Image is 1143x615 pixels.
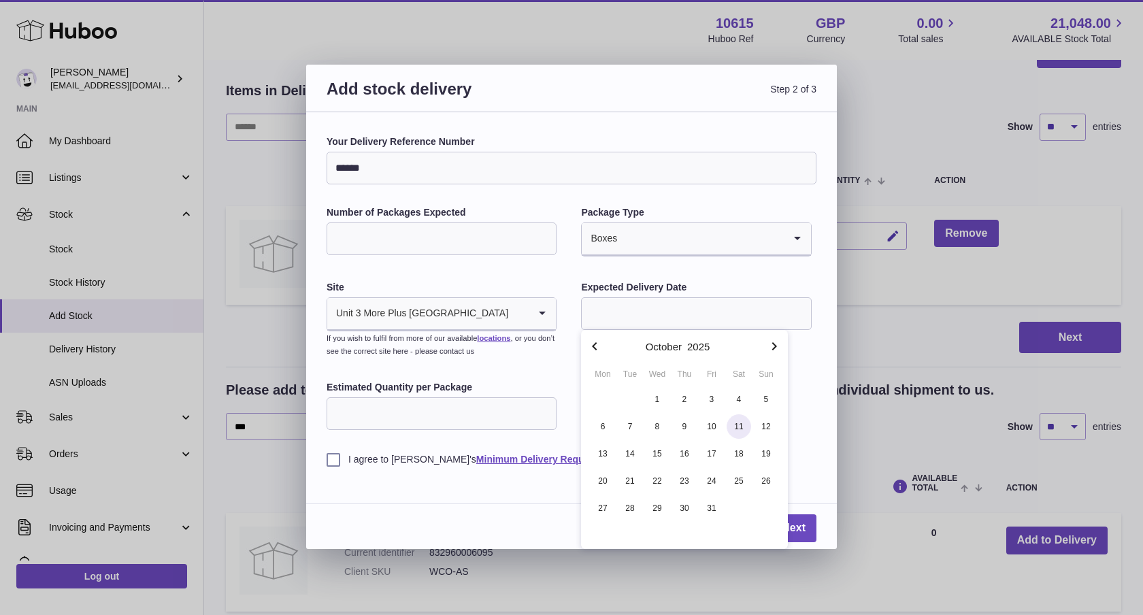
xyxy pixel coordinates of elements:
button: 15 [644,440,671,467]
button: 18 [725,440,752,467]
div: Sat [725,368,752,380]
span: 1 [645,387,669,412]
span: 18 [727,442,751,466]
label: Site [327,281,557,294]
span: 29 [645,496,669,520]
span: 3 [699,387,724,412]
span: 16 [672,442,697,466]
button: 29 [644,495,671,522]
span: 31 [699,496,724,520]
div: Sun [752,368,780,380]
button: 21 [616,467,644,495]
a: Next [771,514,816,542]
button: 17 [698,440,725,467]
button: 28 [616,495,644,522]
span: 17 [699,442,724,466]
button: 27 [589,495,616,522]
input: Search for option [509,298,529,329]
span: 19 [754,442,778,466]
span: 8 [645,414,669,439]
button: 5 [752,386,780,413]
div: Fri [698,368,725,380]
button: 30 [671,495,698,522]
span: Unit 3 More Plus [GEOGRAPHIC_DATA] [327,298,509,329]
span: Step 2 of 3 [571,78,816,116]
button: 8 [644,413,671,440]
label: Package Type [581,206,811,219]
label: Number of Packages Expected [327,206,557,219]
button: 9 [671,413,698,440]
button: 12 [752,413,780,440]
span: 27 [591,496,615,520]
h3: Add stock delivery [327,78,571,116]
span: 21 [618,469,642,493]
span: 12 [754,414,778,439]
span: 7 [618,414,642,439]
span: 5 [754,387,778,412]
button: 4 [725,386,752,413]
button: 20 [589,467,616,495]
button: 3 [698,386,725,413]
button: 2 [671,386,698,413]
button: 2025 [687,342,710,352]
div: Search for option [327,298,556,331]
button: 31 [698,495,725,522]
span: 28 [618,496,642,520]
span: 2 [672,387,697,412]
button: 7 [616,413,644,440]
span: 26 [754,469,778,493]
button: 11 [725,413,752,440]
button: 24 [698,467,725,495]
a: locations [477,334,510,342]
div: Thu [671,368,698,380]
div: Search for option [582,223,810,256]
span: 15 [645,442,669,466]
span: 10 [699,414,724,439]
button: 6 [589,413,616,440]
button: 10 [698,413,725,440]
button: 26 [752,467,780,495]
input: Search for option [618,223,783,254]
div: Tue [616,368,644,380]
span: Boxes [582,223,618,254]
span: 13 [591,442,615,466]
button: 25 [725,467,752,495]
span: 6 [591,414,615,439]
span: 4 [727,387,751,412]
label: Your Delivery Reference Number [327,135,816,148]
span: 30 [672,496,697,520]
button: 13 [589,440,616,467]
label: I agree to [PERSON_NAME]'s [327,453,816,466]
span: 25 [727,469,751,493]
span: 24 [699,469,724,493]
button: 16 [671,440,698,467]
a: Minimum Delivery Requirements [476,454,624,465]
button: 19 [752,440,780,467]
label: Expected Delivery Date [581,281,811,294]
span: 9 [672,414,697,439]
button: 23 [671,467,698,495]
span: 23 [672,469,697,493]
button: October [646,342,682,352]
button: 14 [616,440,644,467]
div: Mon [589,368,616,380]
button: 1 [644,386,671,413]
div: Wed [644,368,671,380]
span: 20 [591,469,615,493]
span: 22 [645,469,669,493]
span: 11 [727,414,751,439]
span: 14 [618,442,642,466]
label: Estimated Quantity per Package [327,381,557,394]
button: 22 [644,467,671,495]
small: If you wish to fulfil from more of our available , or you don’t see the correct site here - pleas... [327,334,554,355]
